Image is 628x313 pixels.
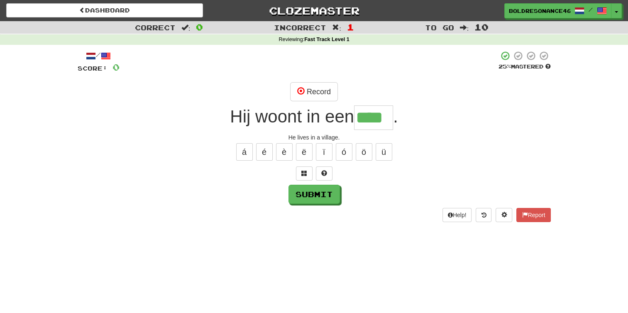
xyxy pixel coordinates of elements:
[135,23,176,32] span: Correct
[215,3,412,18] a: Clozemaster
[347,22,354,32] span: 1
[296,166,313,181] button: Switch sentence to multiple choice alt+p
[256,143,273,161] button: é
[425,23,454,32] span: To go
[509,7,570,15] span: BoldResonance46
[230,107,354,126] span: Hij woont in een
[296,143,313,161] button: ë
[236,143,253,161] button: á
[78,65,108,72] span: Score:
[393,107,398,126] span: .
[504,3,611,18] a: BoldResonance46 /
[274,23,326,32] span: Incorrect
[376,143,392,161] button: ü
[78,51,120,61] div: /
[356,143,372,161] button: ö
[589,7,593,12] span: /
[112,62,120,72] span: 0
[316,166,332,181] button: Single letter hint - you only get 1 per sentence and score half the points! alt+h
[6,3,203,17] a: Dashboard
[304,37,349,42] strong: Fast Track Level 1
[290,82,338,101] button: Record
[316,143,332,161] button: ï
[196,22,203,32] span: 0
[276,143,293,161] button: è
[181,24,191,31] span: :
[498,63,551,71] div: Mastered
[474,22,489,32] span: 10
[442,208,472,222] button: Help!
[288,185,340,204] button: Submit
[516,208,550,222] button: Report
[476,208,491,222] button: Round history (alt+y)
[332,24,341,31] span: :
[78,133,551,142] div: He lives in a village.
[498,63,511,70] span: 25 %
[460,24,469,31] span: :
[336,143,352,161] button: ó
